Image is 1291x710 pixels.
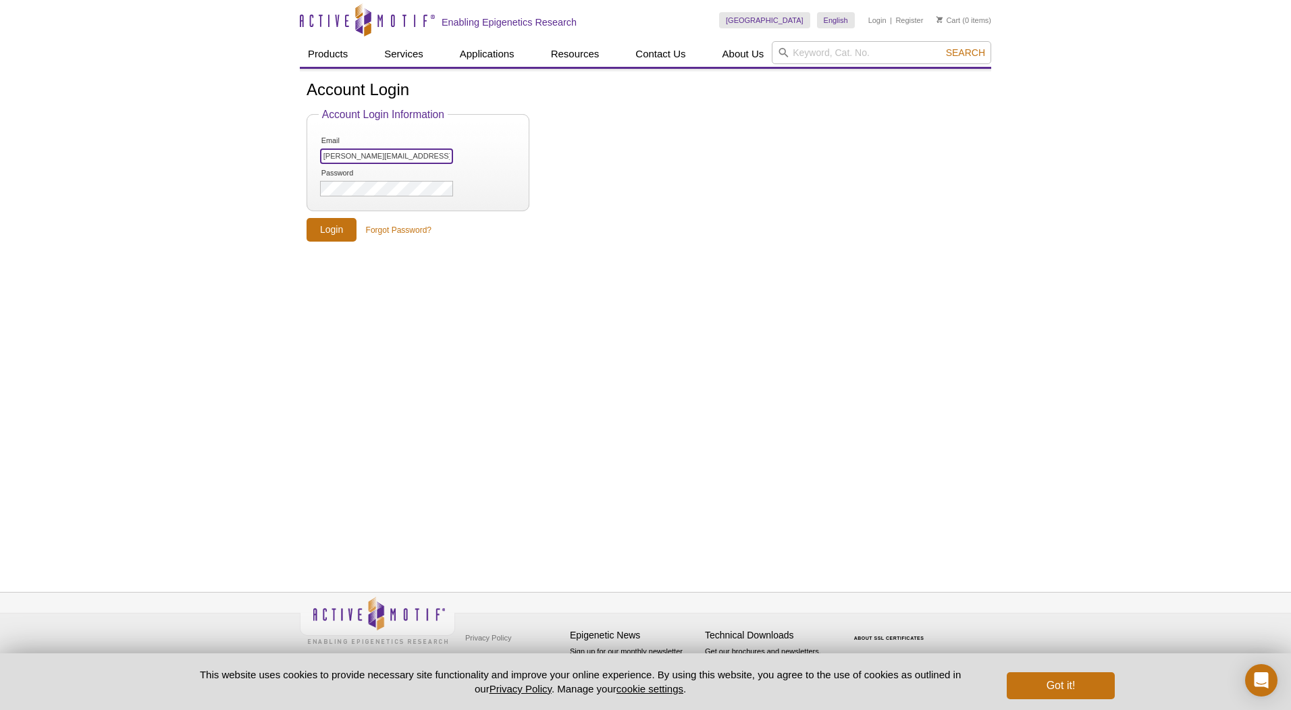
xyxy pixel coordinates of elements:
[627,41,693,67] a: Contact Us
[300,593,455,647] img: Active Motif,
[307,218,357,242] input: Login
[817,12,855,28] a: English
[942,47,989,59] button: Search
[868,16,887,25] a: Login
[320,169,389,177] label: Password
[490,683,552,694] a: Privacy Policy
[366,224,431,236] a: Forgot Password?
[616,683,683,694] button: cookie settings
[937,16,960,25] a: Cart
[320,136,389,145] label: Email
[570,646,698,692] p: Sign up for our monthly newsletter highlighting recent publications in the field of epigenetics.
[719,12,810,28] a: [GEOGRAPHIC_DATA]
[442,16,577,28] h2: Enabling Epigenetics Research
[462,628,515,648] a: Privacy Policy
[890,12,892,28] li: |
[840,616,941,646] table: Click to Verify - This site chose Symantec SSL for secure e-commerce and confidential communicati...
[307,81,984,101] h1: Account Login
[543,41,608,67] a: Resources
[570,630,698,641] h4: Epigenetic News
[319,109,448,121] legend: Account Login Information
[376,41,431,67] a: Services
[300,41,356,67] a: Products
[772,41,991,64] input: Keyword, Cat. No.
[705,646,833,680] p: Get our brochures and newsletters, or request them by mail.
[714,41,772,67] a: About Us
[937,16,943,23] img: Your Cart
[937,12,991,28] li: (0 items)
[462,648,533,668] a: Terms & Conditions
[452,41,523,67] a: Applications
[1007,672,1115,699] button: Got it!
[705,630,833,641] h4: Technical Downloads
[946,47,985,58] span: Search
[854,636,924,640] a: ABOUT SSL CERTIFICATES
[1245,664,1277,697] div: Open Intercom Messenger
[895,16,923,25] a: Register
[176,667,984,696] p: This website uses cookies to provide necessary site functionality and improve your online experie...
